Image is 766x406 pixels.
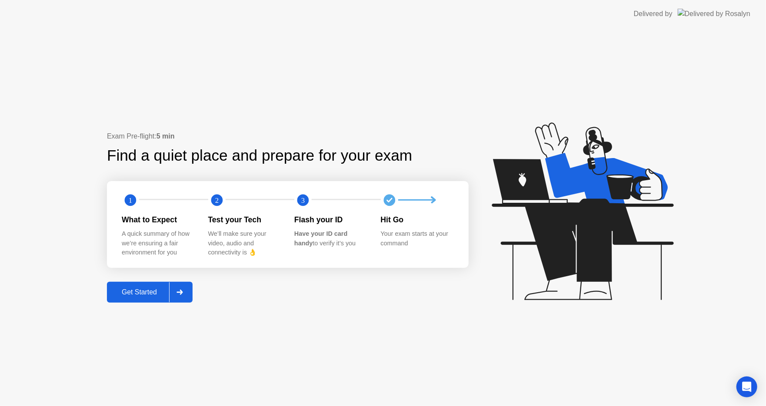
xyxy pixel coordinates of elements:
div: Hit Go [381,214,453,225]
div: We’ll make sure your video, audio and connectivity is 👌 [208,229,281,257]
div: Get Started [110,288,169,296]
text: 3 [301,196,305,204]
b: Have your ID card handy [294,230,347,247]
div: Flash your ID [294,214,367,225]
text: 2 [215,196,218,204]
div: What to Expect [122,214,194,225]
div: Exam Pre-flight: [107,131,469,142]
b: 5 min [157,132,175,140]
div: Test your Tech [208,214,281,225]
div: A quick summary of how we’re ensuring a fair environment for you [122,229,194,257]
div: Open Intercom Messenger [736,376,757,397]
img: Delivered by Rosalyn [678,9,750,19]
button: Get Started [107,282,193,303]
div: Find a quiet place and prepare for your exam [107,144,413,167]
text: 1 [129,196,132,204]
div: Delivered by [634,9,673,19]
div: to verify it’s you [294,229,367,248]
div: Your exam starts at your command [381,229,453,248]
